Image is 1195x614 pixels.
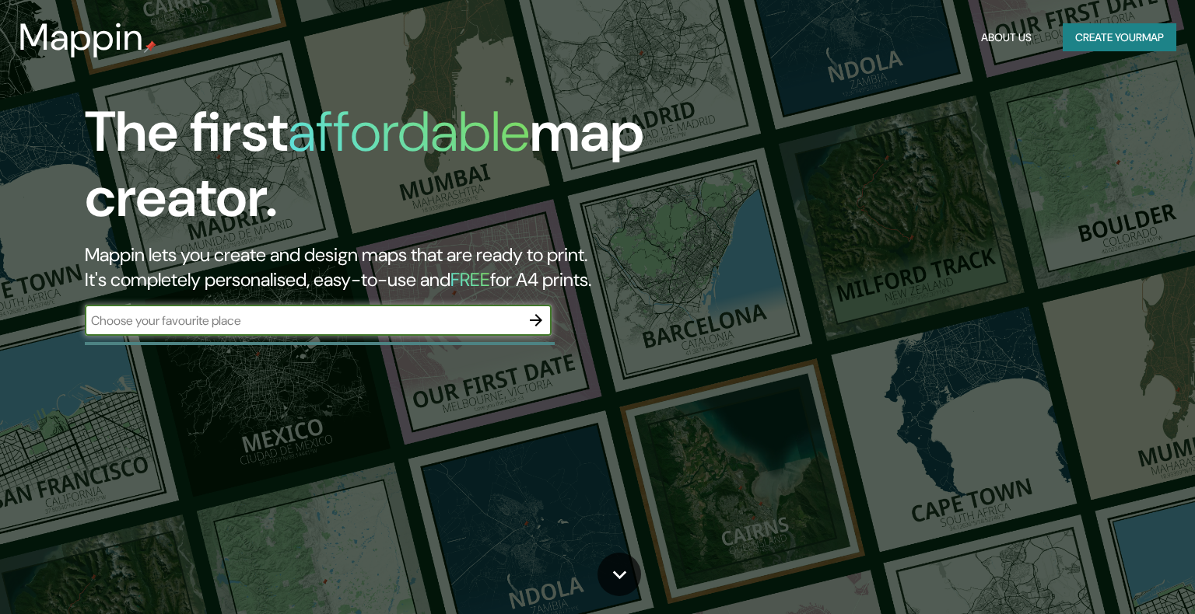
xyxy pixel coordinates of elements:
[85,242,682,292] h2: Mappin lets you create and design maps that are ready to print. It's completely personalised, eas...
[450,267,490,291] h5: FREE
[19,16,144,59] h3: Mappin
[288,96,530,168] h1: affordable
[144,40,156,53] img: mappin-pin
[1063,23,1176,52] button: Create yourmap
[85,312,520,330] input: Choose your favourite place
[85,99,682,242] h1: The first map creator.
[975,23,1038,52] button: About Us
